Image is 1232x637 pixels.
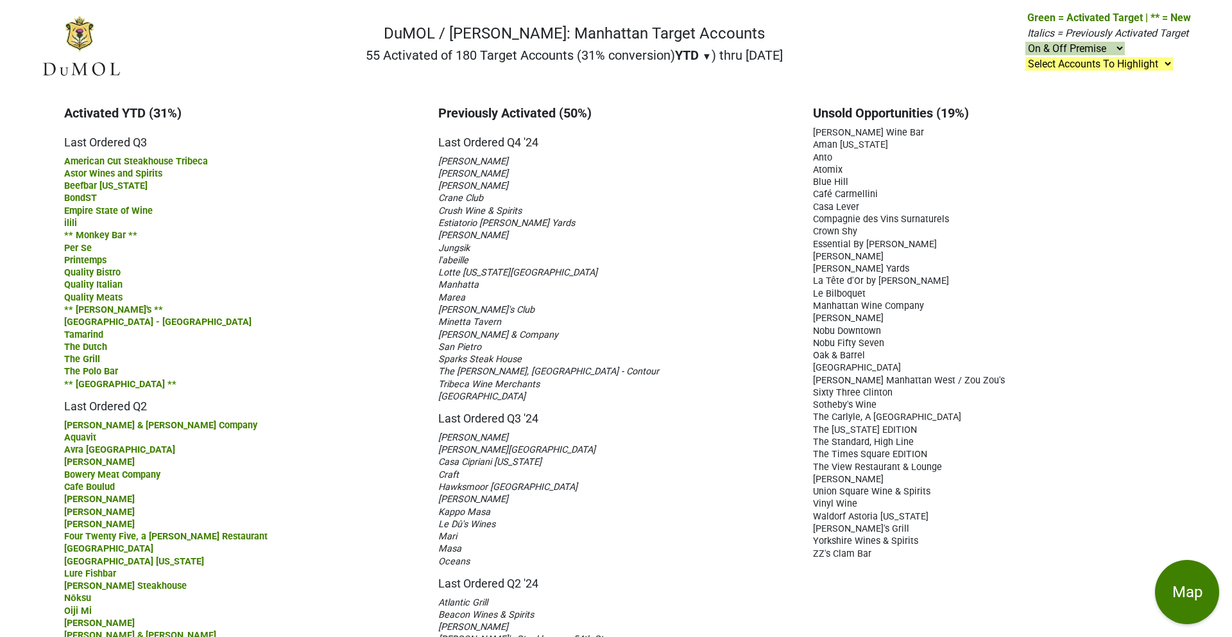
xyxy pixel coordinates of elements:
[438,342,481,353] span: San Pietro
[64,168,162,179] span: Astor Wines and Spirits
[64,494,135,505] span: [PERSON_NAME]
[64,354,100,365] span: The Grill
[813,326,881,336] span: Nobu Downtown
[438,230,508,241] span: [PERSON_NAME]
[675,48,699,63] span: YTD
[813,375,1005,386] span: [PERSON_NAME] Manhattan West / Zou Zou's
[438,304,535,315] span: [PERSON_NAME]'s Club
[702,51,712,62] span: ▼
[64,507,135,518] span: [PERSON_NAME]
[64,218,77,229] span: ilili
[438,567,793,591] h5: Last Ordered Q2 '24
[813,412,961,423] span: The Carlyle, A [GEOGRAPHIC_DATA]
[1155,560,1219,624] button: Map
[438,366,659,377] span: The [PERSON_NAME], [GEOGRAPHIC_DATA] - Contour
[64,329,103,340] span: Tamarind
[813,362,901,373] span: [GEOGRAPHIC_DATA]
[438,609,534,620] span: Beacon Wines & Spirits
[813,387,893,398] span: Sixty Three Clinton
[64,193,97,204] span: BondST
[64,568,116,579] span: Lure Fishbar
[438,469,459,480] span: Craft
[438,402,793,426] h5: Last Ordered Q3 '24
[438,317,501,327] span: Minetta Tavern
[64,420,257,431] span: [PERSON_NAME] & [PERSON_NAME] Company
[64,156,208,167] span: American Cut Steakhouse Tribeca
[438,494,508,505] span: [PERSON_NAME]
[438,507,490,518] span: Kappo Masa
[813,189,878,200] span: Café Carmellini
[438,279,479,290] span: Manhatta
[438,432,508,443] span: [PERSON_NAME]
[438,218,575,229] span: Estiatorio [PERSON_NAME] Yards
[64,482,115,493] span: Cafe Boulud
[813,548,871,559] span: ZZ's Clam Bar
[64,279,123,290] span: Quality Italian
[813,399,877,410] span: Sotheby's Wine
[813,139,888,150] span: Aman [US_STATE]
[64,444,175,455] span: Avra [GEOGRAPHIC_DATA]
[813,462,942,473] span: The View Restaurant & Lounge
[438,543,461,554] span: Masa
[438,622,508,633] span: [PERSON_NAME]
[64,205,153,216] span: Empire State of Wine
[64,267,121,278] span: Quality Bistro
[438,156,508,167] span: [PERSON_NAME]
[366,24,783,43] h1: DuMOL / [PERSON_NAME]: Manhattan Target Accounts
[438,329,558,340] span: [PERSON_NAME] & Company
[64,519,135,530] span: [PERSON_NAME]
[813,474,884,485] span: [PERSON_NAME]
[813,338,884,349] span: Nobu Fifty Seven
[64,469,160,480] span: Bowery Meat Company
[813,263,909,274] span: [PERSON_NAME] Yards
[813,350,865,361] span: Oak & Barrel
[438,354,522,365] span: Sparks Steak House
[64,543,153,554] span: [GEOGRAPHIC_DATA]
[64,255,107,266] span: Printemps
[41,15,121,78] img: DuMOL
[813,214,949,225] span: Compagnie des Vins Surnaturels
[64,606,92,616] span: Oiji Mi
[1027,27,1188,39] span: Italics = Previously Activated Target
[64,243,92,254] span: Per Se
[813,288,866,299] span: Le Bilboquet
[813,177,848,188] span: Blue Hill
[64,105,419,121] h3: Activated YTD (31%)
[438,243,470,254] span: Jungsik
[813,536,918,546] span: Yorkshire Wines & Spirits
[64,292,123,303] span: Quality Meats
[813,202,859,213] span: Casa Lever
[366,48,783,63] h2: 55 Activated of 180 Target Accounts (31% conversion) ) thru [DATE]
[813,424,917,435] span: The [US_STATE] EDITION
[813,437,914,448] span: The Standard, High Line
[64,390,419,414] h5: Last Ordered Q2
[64,126,419,150] h5: Last Ordered Q3
[438,267,597,278] span: Lotte [US_STATE][GEOGRAPHIC_DATA]
[813,498,857,509] span: Vinyl Wine
[813,226,857,237] span: Crown Shy
[813,105,1168,121] h3: Unsold Opportunities (19%)
[813,313,884,324] span: [PERSON_NAME]
[438,205,522,216] span: Crush Wine & Spirits
[813,523,909,534] span: [PERSON_NAME]'s Grill
[64,618,135,629] span: [PERSON_NAME]
[64,342,107,353] span: The Dutch
[813,301,924,311] span: Manhattan Wine Company
[438,457,542,467] span: Casa Cipriani [US_STATE]
[438,482,577,493] span: Hawksmoor [GEOGRAPHIC_DATA]
[64,531,268,542] span: Four Twenty Five, a [PERSON_NAME] Restaurant
[438,105,793,121] h3: Previously Activated (50%)
[813,486,930,497] span: Union Square Wine & Spirits
[438,444,595,455] span: [PERSON_NAME][GEOGRAPHIC_DATA]
[813,164,843,175] span: Atomix
[438,379,540,390] span: Tribeca Wine Merchants
[64,432,96,443] span: Aquavit
[64,180,148,191] span: Beefbar [US_STATE]
[438,193,483,204] span: Crane Club
[438,556,470,567] span: Oceans
[438,391,526,402] span: [GEOGRAPHIC_DATA]
[438,597,488,608] span: Atlantic Grill
[438,168,508,179] span: [PERSON_NAME]
[438,255,468,266] span: l'abeille
[813,449,927,460] span: The Times Square EDITION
